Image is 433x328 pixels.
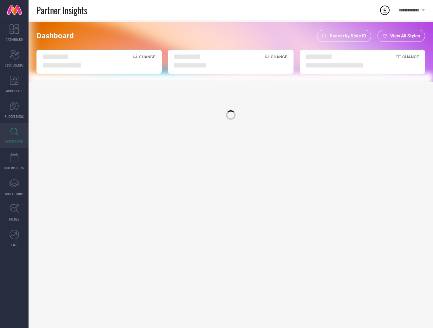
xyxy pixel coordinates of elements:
[5,139,23,144] span: INSPIRATION
[379,4,391,16] div: Open download list
[36,31,74,40] span: Dashboard
[6,88,23,93] span: WORKSPACE
[5,63,24,68] span: SCORECARDS
[36,4,87,17] span: Partner Insights
[271,55,287,68] span: Change
[390,33,420,38] span: View All Styles
[139,55,155,68] span: Change
[5,114,24,119] span: SUGGESTIONS
[9,217,20,222] span: TRENDS
[6,37,23,42] span: DASHBOARD
[5,191,24,196] span: COLLECTIONS
[4,165,24,170] span: CDC INSIGHTS
[11,242,17,247] span: FWD
[402,55,419,68] span: Change
[330,33,366,38] span: Search by Style ID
